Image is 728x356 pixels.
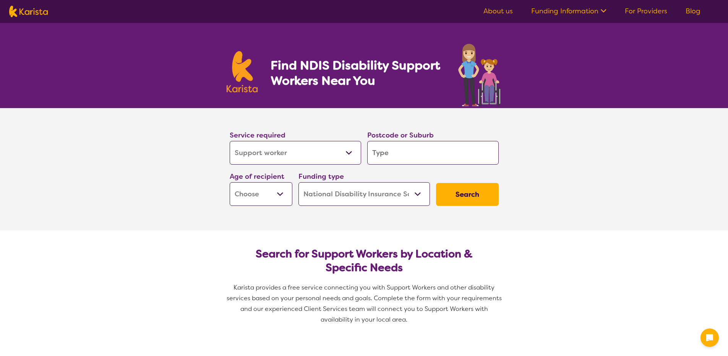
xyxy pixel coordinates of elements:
[686,6,700,16] a: Blog
[457,41,502,108] img: support-worker
[298,172,344,181] label: Funding type
[436,183,499,206] button: Search
[531,6,606,16] a: Funding Information
[367,141,499,165] input: Type
[483,6,513,16] a: About us
[230,131,285,140] label: Service required
[227,283,503,324] span: Karista provides a free service connecting you with Support Workers and other disability services...
[227,51,258,92] img: Karista logo
[9,6,48,17] img: Karista logo
[625,6,667,16] a: For Providers
[367,131,434,140] label: Postcode or Suburb
[230,172,284,181] label: Age of recipient
[271,58,441,88] h1: Find NDIS Disability Support Workers Near You
[236,247,493,275] h2: Search for Support Workers by Location & Specific Needs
